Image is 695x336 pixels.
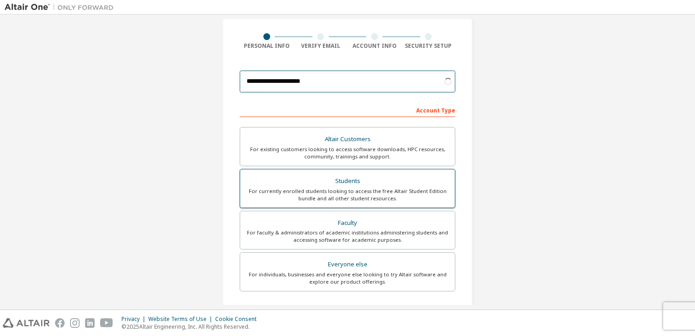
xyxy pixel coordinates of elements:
div: For individuals, businesses and everyone else looking to try Altair software and explore our prod... [246,271,449,285]
img: instagram.svg [70,318,80,328]
div: Account Type [240,102,455,117]
div: Everyone else [246,258,449,271]
img: linkedin.svg [85,318,95,328]
div: Website Terms of Use [148,316,215,323]
div: Privacy [121,316,148,323]
div: Verify Email [294,42,348,50]
div: Students [246,175,449,188]
img: youtube.svg [100,318,113,328]
img: altair_logo.svg [3,318,50,328]
div: Security Setup [402,42,456,50]
div: Altair Customers [246,133,449,146]
div: Cookie Consent [215,316,262,323]
div: Faculty [246,217,449,229]
div: For faculty & administrators of academic institutions administering students and accessing softwa... [246,229,449,244]
div: For existing customers looking to access software downloads, HPC resources, community, trainings ... [246,146,449,160]
img: Altair One [5,3,118,12]
p: © 2025 Altair Engineering, Inc. All Rights Reserved. [121,323,262,331]
img: facebook.svg [55,318,65,328]
div: Account Info [347,42,402,50]
div: For currently enrolled students looking to access the free Altair Student Edition bundle and all ... [246,188,449,202]
div: Personal Info [240,42,294,50]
